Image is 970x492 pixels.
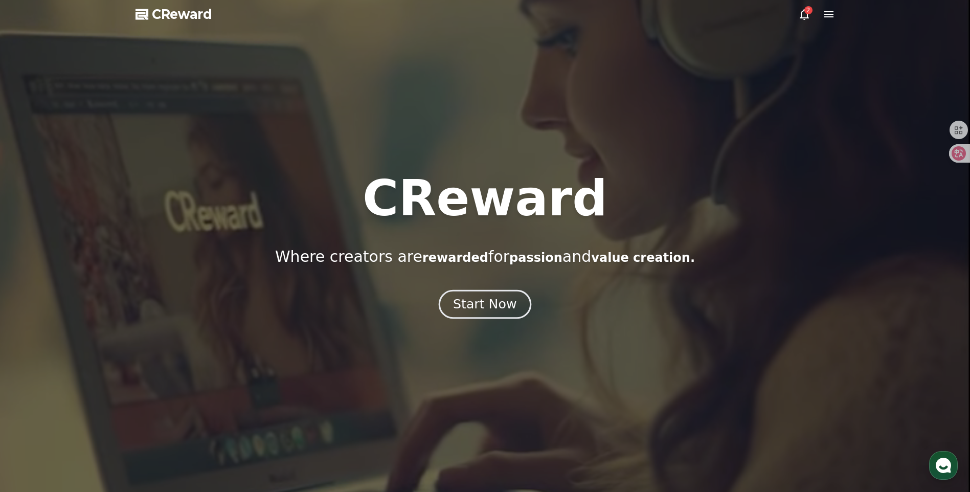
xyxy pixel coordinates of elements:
p: Where creators are for and [275,248,695,266]
a: Start Now [441,301,529,310]
a: 2 [798,8,810,20]
div: 2 [804,6,813,14]
span: passion [509,251,562,265]
a: Messages [67,324,132,350]
span: value creation. [591,251,695,265]
span: Home [26,340,44,348]
a: CReward [136,6,212,23]
span: Messages [85,340,115,348]
div: Start Now [453,296,516,313]
button: Start Now [439,290,531,319]
span: Settings [151,340,176,348]
span: rewarded [422,251,488,265]
a: Home [3,324,67,350]
h1: CReward [363,174,607,223]
span: CReward [152,6,212,23]
a: Settings [132,324,196,350]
